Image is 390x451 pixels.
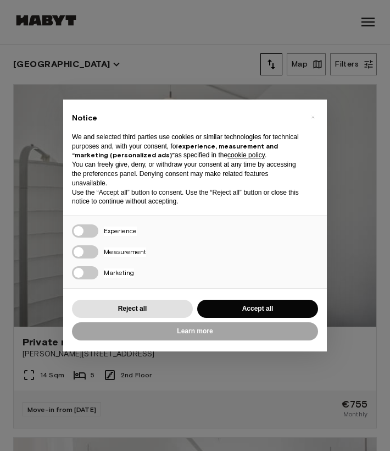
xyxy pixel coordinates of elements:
span: Marketing [104,268,134,278]
a: cookie policy [227,151,265,159]
p: You can freely give, deny, or withdraw your consent at any time by accessing the preferences pane... [72,160,300,188]
span: Measurement [104,248,146,257]
button: Learn more [72,322,318,340]
p: We and selected third parties use cookies or similar technologies for technical purposes and, wit... [72,133,300,160]
button: Reject all [72,300,193,318]
p: Use the “Accept all” button to consent. Use the “Reject all” button or close this notice to conti... [72,188,300,207]
span: Experience [104,227,137,236]
button: Accept all [197,300,318,318]
span: × [311,111,315,124]
h2: Notice [72,113,300,124]
button: Close this notice [304,108,321,126]
strong: experience, measurement and “marketing (personalized ads)” [72,142,278,159]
